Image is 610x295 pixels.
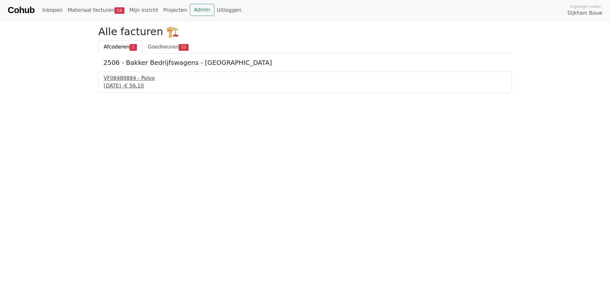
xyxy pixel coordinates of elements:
[40,4,65,17] a: Inkopen
[115,7,124,14] span: 54
[127,4,161,17] a: Mijn inzicht
[124,83,144,89] span: € 56,10
[214,4,244,17] a: Uitloggen
[568,10,602,17] span: Dijkham Bouw
[103,59,507,66] h5: 2506 - Bakker Bedrijfswagens - [GEOGRAPHIC_DATA]
[104,82,506,90] div: [DATE] -
[161,4,190,17] a: Projecten
[190,4,214,16] a: Admin
[104,74,506,82] div: VF08489884 - Polvo
[142,40,194,54] a: Goedkeuren53
[98,40,142,54] a: Afcoderen1
[148,44,179,50] span: Goedkeuren
[179,44,189,50] span: 53
[570,4,602,10] span: Ingelogd onder:
[65,4,127,17] a: Materiaal facturen54
[104,44,130,50] span: Afcoderen
[8,3,34,18] a: Cohub
[98,26,512,38] h2: Alle facturen 🏗️
[130,44,137,50] span: 1
[104,74,506,90] a: VF08489884 - Polvo[DATE] -€ 56,10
